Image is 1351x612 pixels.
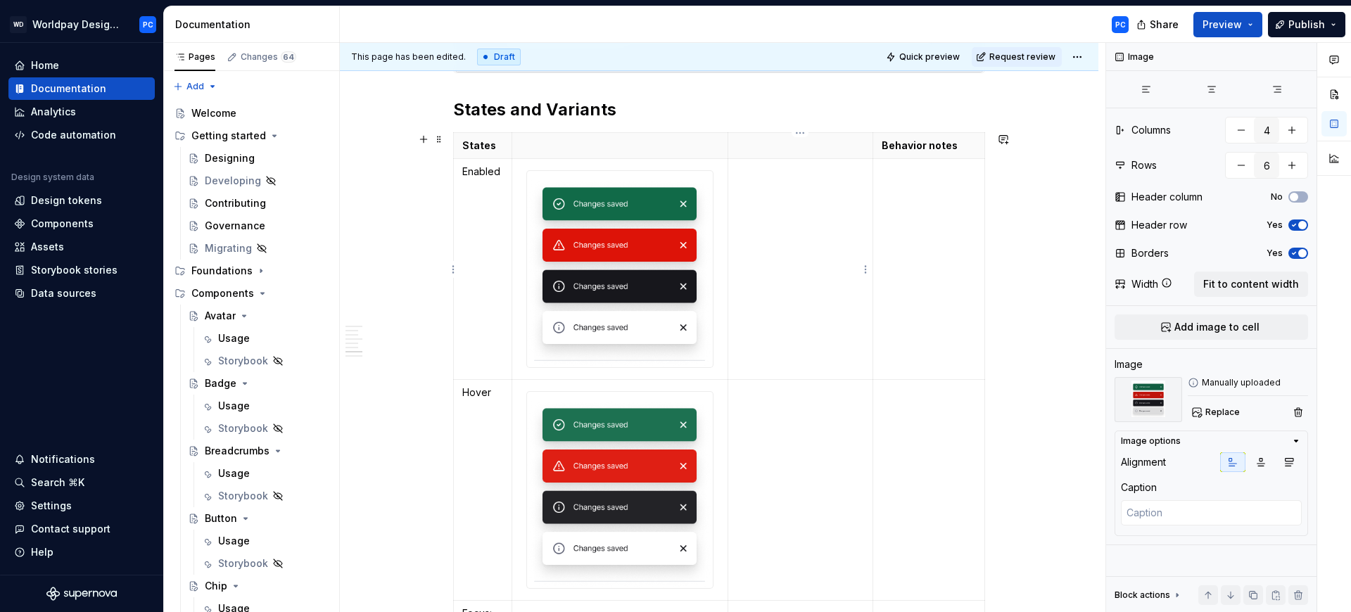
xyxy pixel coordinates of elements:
span: Publish [1288,18,1325,32]
button: Request review [972,47,1062,67]
a: Storybook stories [8,259,155,281]
div: Manually uploaded [1188,377,1308,388]
div: Storybook [218,556,268,570]
a: Designing [182,147,334,170]
button: Add image to cell [1115,314,1308,340]
div: Button [205,511,237,525]
a: Analytics [8,101,155,123]
img: 4c926260-020d-4878-b3c0-ce0661c164fe.png [1115,377,1182,422]
div: Alignment [1121,455,1166,469]
div: Usage [218,331,250,345]
a: Code automation [8,124,155,146]
a: Components [8,212,155,235]
div: Caption [1121,480,1157,495]
a: Storybook [196,485,334,507]
div: Rows [1131,158,1157,172]
span: Add [186,81,204,92]
div: Governance [205,219,265,233]
button: Add [169,77,222,96]
button: Help [8,541,155,563]
a: Storybook [196,417,334,440]
div: Usage [218,534,250,548]
div: Documentation [175,18,334,32]
label: Yes [1267,248,1283,259]
div: Block actions [1115,585,1183,605]
div: Worldpay Design System [32,18,122,32]
button: Preview [1193,12,1262,37]
div: Welcome [191,106,236,120]
a: Design tokens [8,189,155,212]
a: Migrating [182,237,334,260]
div: Header row [1131,218,1187,232]
button: Quick preview [882,47,966,67]
div: Components [191,286,254,300]
span: Preview [1203,18,1242,32]
div: Help [31,545,53,559]
div: Changes [241,51,296,63]
span: Add image to cell [1174,320,1260,334]
span: Share [1150,18,1179,32]
div: Developing [205,174,261,188]
div: Home [31,58,59,72]
div: Getting started [191,129,266,143]
button: Replace [1188,402,1246,422]
div: Design tokens [31,193,102,208]
div: Getting started [169,125,334,147]
div: Settings [31,499,72,513]
div: Width [1131,277,1158,291]
div: Data sources [31,286,96,300]
div: Usage [218,466,250,480]
span: 64 [281,51,296,63]
div: Assets [31,240,64,254]
a: Button [182,507,334,530]
button: Fit to content width [1194,272,1308,297]
div: Storybook stories [31,263,118,277]
div: Search ⌘K [31,476,84,490]
div: Borders [1131,246,1169,260]
div: Notifications [31,452,95,466]
a: Storybook [196,350,334,372]
a: Data sources [8,282,155,305]
div: Design system data [11,172,94,183]
img: 8bfcb48b-a9f3-4d5f-a16a-7d36cf4503a7.png [527,171,713,367]
label: No [1271,191,1283,203]
a: Storybook [196,552,334,575]
div: Draft [477,49,521,65]
div: WD [10,16,27,33]
a: Badge [182,372,334,395]
a: Governance [182,215,334,237]
a: Documentation [8,77,155,100]
div: Breadcrumbs [205,444,269,458]
button: Image options [1121,435,1302,447]
div: Image options [1121,435,1181,447]
div: Contact support [31,522,110,536]
button: Share [1129,12,1188,37]
a: Usage [196,462,334,485]
div: Analytics [31,105,76,119]
label: Yes [1267,219,1283,231]
div: Documentation [31,82,106,96]
a: Avatar [182,305,334,327]
div: Storybook [218,354,268,368]
div: Components [31,217,94,231]
p: Hover [462,385,503,400]
a: Usage [196,530,334,552]
div: Foundations [169,260,334,282]
span: This page has been edited. [351,51,466,63]
button: WDWorldpay Design SystemPC [3,9,160,39]
div: Contributing [205,196,266,210]
div: Avatar [205,309,236,323]
span: Quick preview [899,51,960,63]
button: Contact support [8,518,155,540]
p: Behavior notes [882,139,976,153]
div: Block actions [1115,589,1170,601]
p: States [462,139,503,153]
div: Badge [205,376,236,390]
div: PC [143,19,153,30]
div: Designing [205,151,255,165]
div: Usage [218,399,250,413]
a: Usage [196,395,334,417]
a: Home [8,54,155,77]
svg: Supernova Logo [46,587,117,601]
